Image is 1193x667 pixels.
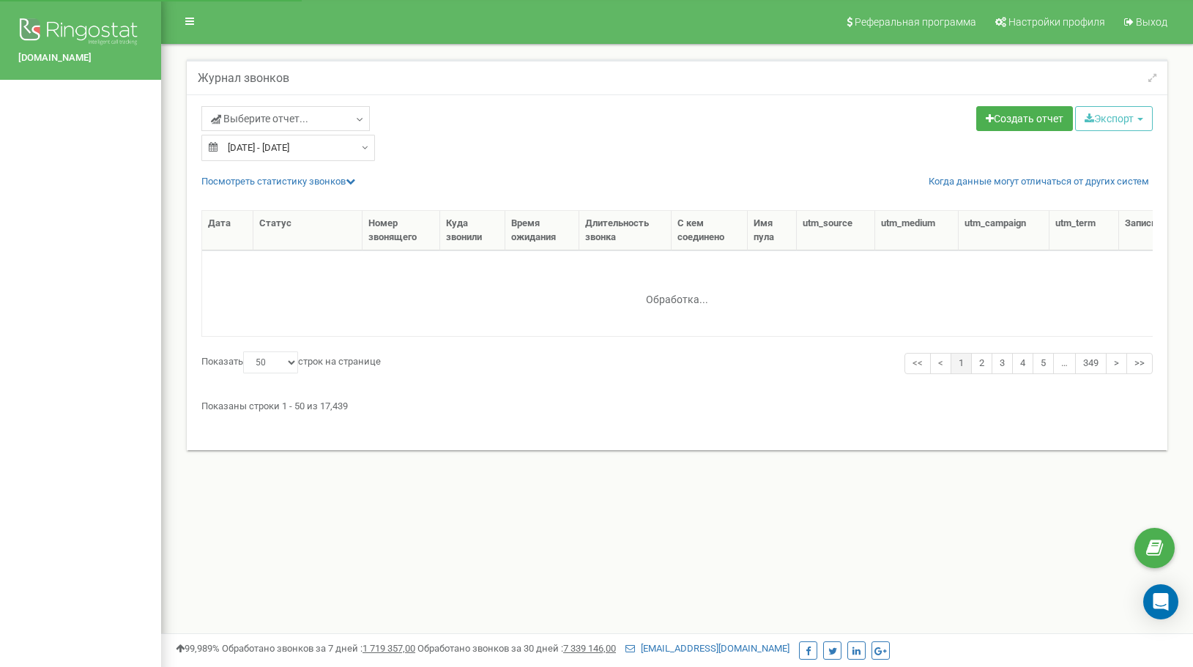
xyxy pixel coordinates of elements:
a: Посмотреть cтатистику звонков [201,176,355,187]
a: >> [1126,353,1153,374]
a: 4 [1012,353,1033,374]
div: Показаны строки 1 - 50 из 17,439 [201,394,1153,414]
a: Когда данные могут отличаться от других систем [929,175,1149,189]
span: Обработано звонков за 7 дней : [222,643,415,654]
a: [DOMAIN_NAME] [18,51,143,65]
th: Время ожидания [505,211,579,250]
th: Куда звонили [440,211,505,250]
span: 99,989% [176,643,220,654]
th: Номер звонящего [363,211,440,250]
button: Экспорт [1075,106,1153,131]
label: Показать строк на странице [201,351,381,373]
a: [EMAIL_ADDRESS][DOMAIN_NAME] [625,643,789,654]
a: << [904,353,931,374]
th: Дата [202,211,253,250]
div: Open Intercom Messenger [1143,584,1178,619]
th: Статус [253,211,363,250]
span: Реферальная программа [855,16,976,28]
span: Настройки профиля [1008,16,1105,28]
a: 3 [992,353,1013,374]
u: 1 719 357,00 [363,643,415,654]
span: Выход [1136,16,1167,28]
th: utm_source [797,211,875,250]
a: 2 [971,353,992,374]
select: Показатьстрок на странице [243,351,298,373]
a: 5 [1033,353,1054,374]
h5: Журнал звонков [198,72,289,85]
th: С кем соединено [672,211,748,250]
th: utm_medium [875,211,959,250]
a: Выберите отчет... [201,106,370,131]
span: Обработано звонков за 30 дней : [417,643,616,654]
th: utm_term [1049,211,1119,250]
th: utm_campaign [959,211,1049,250]
a: > [1106,353,1127,374]
img: Ringostat logo [18,15,143,51]
div: Обработка... [586,282,769,304]
a: 1 [951,353,972,374]
a: 349 [1075,353,1107,374]
u: 7 339 146,00 [563,643,616,654]
th: Длительность звонка [579,211,672,250]
a: … [1053,353,1076,374]
a: < [930,353,951,374]
a: Создать отчет [976,106,1073,131]
span: Выберите отчет... [211,111,308,126]
th: Имя пула [748,211,797,250]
